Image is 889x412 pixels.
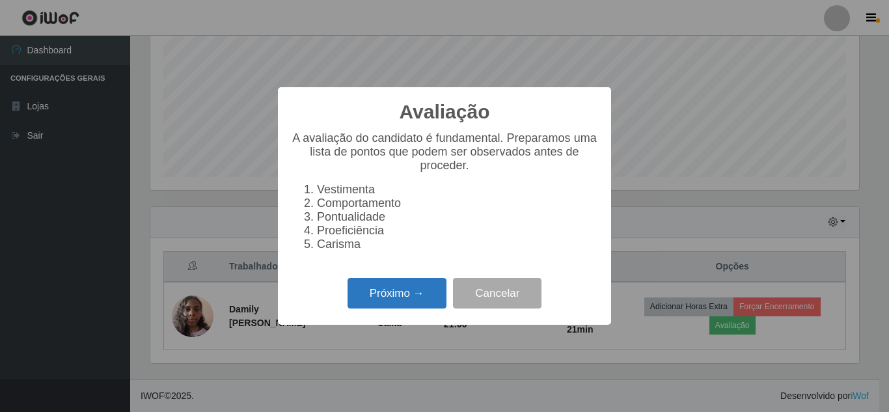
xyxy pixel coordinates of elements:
[317,238,598,251] li: Carisma
[317,210,598,224] li: Pontualidade
[291,131,598,172] p: A avaliação do candidato é fundamental. Preparamos uma lista de pontos que podem ser observados a...
[317,197,598,210] li: Comportamento
[317,183,598,197] li: Vestimenta
[348,278,446,309] button: Próximo →
[400,100,490,124] h2: Avaliação
[317,224,598,238] li: Proeficiência
[453,278,541,309] button: Cancelar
